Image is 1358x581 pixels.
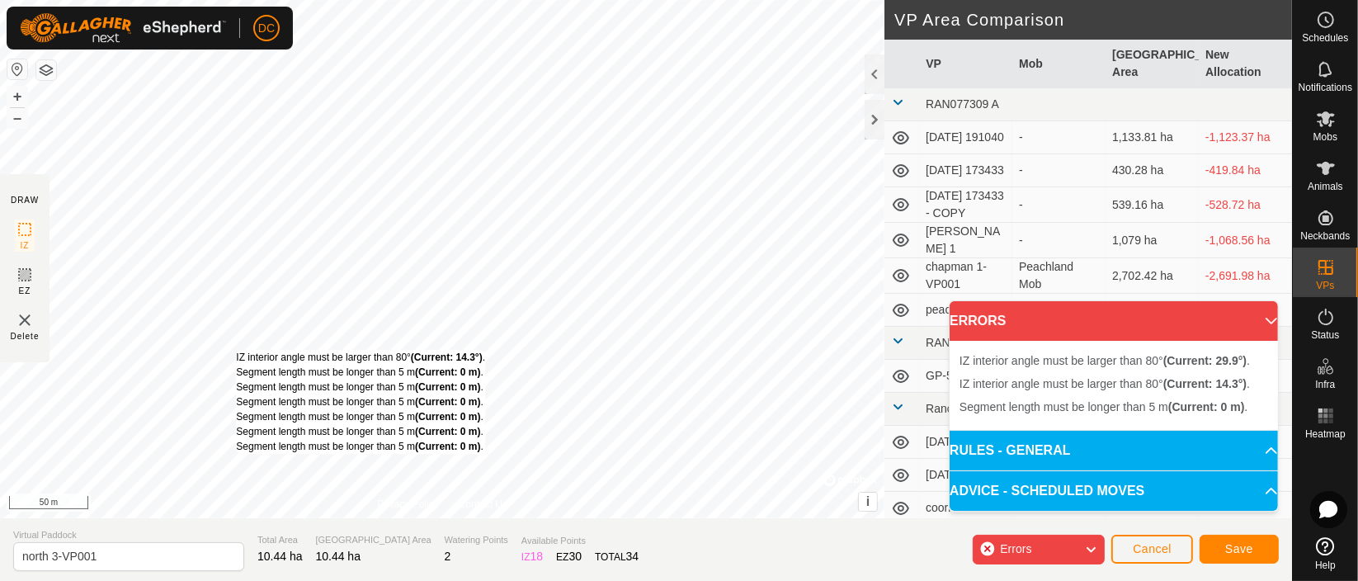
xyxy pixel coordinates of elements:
span: 10.44 ha [316,550,361,563]
span: DC [258,20,275,37]
th: VP [919,40,1012,88]
span: Animals [1308,182,1343,191]
span: Neckbands [1300,231,1350,241]
span: Errors [1000,542,1031,555]
span: i [866,494,870,508]
span: Save [1225,542,1253,555]
button: + [7,87,27,106]
span: Mobs [1313,132,1337,142]
span: Total Area [257,533,303,547]
span: IZ [21,239,30,252]
td: peachland 1 [919,294,1012,327]
td: 1,079 ha [1106,223,1199,258]
span: Status [1311,330,1339,340]
td: [DATE] 133304 [919,426,1012,459]
td: [DATE] 191040 [919,121,1012,154]
b: (Current: 29.9°) [1163,354,1247,367]
td: -419.84 ha [1199,154,1292,187]
span: 10.44 ha [257,550,303,563]
span: IZ interior angle must be larger than 80° . [960,377,1250,390]
span: RAN077309 A [926,97,999,111]
span: ADVICE - SCHEDULED MOVES [950,481,1144,501]
span: EZ [19,285,31,297]
b: (Current: 14.3°) [1163,377,1247,390]
span: RAN077309 D [926,336,1000,349]
div: EZ [556,548,582,565]
b: (Current: 0 m) [415,396,480,408]
span: Virtual Paddock [13,528,244,542]
button: i [859,493,877,511]
td: [DATE] 173433 - COPY [919,187,1012,223]
img: Gallagher Logo [20,13,226,43]
td: 2,702.42 ha [1106,258,1199,294]
div: - [1019,162,1099,179]
button: Cancel [1111,535,1193,564]
th: Mob [1012,40,1106,88]
td: cooridorHome [919,492,1012,525]
td: [PERSON_NAME] 1 [919,223,1012,258]
p-accordion-header: RULES - GENERAL [950,431,1278,470]
div: - [1019,129,1099,146]
td: 430.28 ha [1106,154,1199,187]
td: [DATE] 173433 [919,154,1012,187]
button: Save [1200,535,1279,564]
span: 34 [626,550,639,563]
b: (Current: 0 m) [415,381,480,393]
span: Notifications [1299,83,1352,92]
a: Help [1293,531,1358,577]
b: (Current: 0 m) [415,426,480,437]
td: 1,133.81 ha [1106,121,1199,154]
span: [GEOGRAPHIC_DATA] Area [316,533,431,547]
span: Watering Points [445,533,508,547]
th: [GEOGRAPHIC_DATA] Area [1106,40,1199,88]
div: IZ [521,548,543,565]
span: 18 [530,550,544,563]
td: 791.24 ha [1106,294,1199,327]
span: Help [1315,560,1336,570]
div: - [1019,196,1099,214]
td: GP-5a [919,360,1012,393]
p-accordion-header: ADVICE - SCHEDULED MOVES [950,471,1278,511]
b: (Current: 14.3°) [411,352,483,363]
span: Heatmap [1305,429,1346,439]
td: -528.72 ha [1199,187,1292,223]
b: (Current: 0 m) [415,411,480,423]
td: 539.16 ha [1106,187,1199,223]
a: Privacy Policy [377,497,439,512]
td: chapman 1-VP001 [919,258,1012,294]
th: New Allocation [1199,40,1292,88]
img: VP [15,310,35,330]
span: 2 [445,550,451,563]
div: DRAW [11,194,39,206]
span: VPs [1316,281,1334,290]
span: RULES - GENERAL [950,441,1071,461]
span: Delete [11,330,40,342]
td: -1,123.37 ha [1199,121,1292,154]
span: Schedules [1302,33,1348,43]
td: -1,068.56 ha [1199,223,1292,258]
div: TOTAL [595,548,639,565]
td: [DATE] 073633 [919,459,1012,492]
div: Peachland Mob [1019,258,1099,293]
span: 30 [569,550,582,563]
b: (Current: 0 m) [1168,400,1245,413]
p-accordion-content: ERRORS [950,341,1278,430]
span: Cancel [1133,542,1172,555]
button: – [7,108,27,128]
span: IZ interior angle must be larger than 80° . [960,354,1250,367]
span: ERRORS [950,311,1006,331]
span: Available Points [521,534,639,548]
span: Infra [1315,380,1335,390]
a: Contact Us [459,497,507,512]
td: -2,691.98 ha [1199,258,1292,294]
div: IZ interior angle must be larger than 80° . Segment length must be longer than 5 m . Segment leng... [236,350,485,454]
b: (Current: 0 m) [415,366,480,378]
span: Segment length must be longer than 5 m . [960,400,1247,413]
p-accordion-header: ERRORS [950,301,1278,341]
div: - [1019,232,1099,249]
b: (Current: 0 m) [415,441,480,452]
h2: VP Area Comparison [894,10,1292,30]
button: Reset Map [7,59,27,79]
span: Ranch Boundary [926,402,1011,415]
td: -780.8 ha [1199,294,1292,327]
